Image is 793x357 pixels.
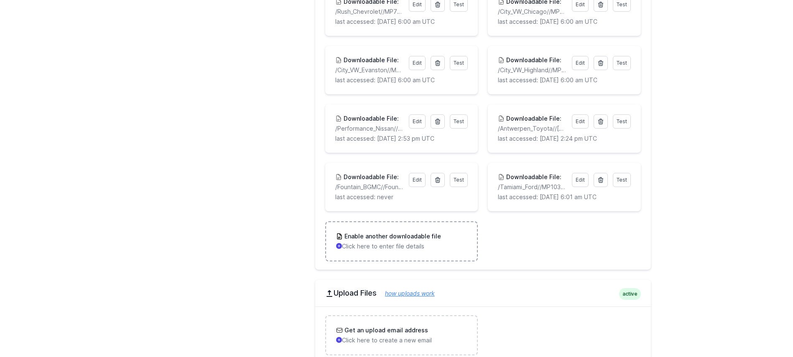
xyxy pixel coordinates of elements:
[336,336,467,344] p: Click here to create a new email
[450,173,468,187] a: Test
[498,134,630,143] p: last accessed: [DATE] 2:24 pm UTC
[498,124,566,133] p: /Antwerpen_Toyota//[GEOGRAPHIC_DATA]csv
[498,66,566,74] p: /City_VW_Highland//MP23417.csv
[409,114,426,129] a: Edit
[450,56,468,70] a: Test
[342,56,399,64] h3: Downloadable File:
[335,76,468,84] p: last accessed: [DATE] 6:00 am UTC
[613,114,631,129] a: Test
[617,118,627,124] span: Test
[498,8,566,16] p: /City_VW_Chicago//MP8082.csv
[613,56,631,70] a: Test
[409,56,426,70] a: Edit
[326,222,477,261] a: Enable another downloadable file Click here to enter file details
[450,114,468,129] a: Test
[505,114,561,123] h3: Downloadable File:
[343,232,441,241] h3: Enable another downloadable file
[336,242,467,251] p: Click here to enter file details
[572,56,589,70] a: Edit
[617,1,627,8] span: Test
[613,173,631,187] a: Test
[498,183,566,191] p: /Tamiami_Ford//MP10366.csv
[505,56,561,64] h3: Downloadable File:
[377,290,435,297] a: how uploads work
[325,288,641,298] h2: Upload Files
[498,193,630,201] p: last accessed: [DATE] 6:01 am UTC
[335,183,404,191] p: /Fountain_BGMC//Fountain_BGMC.csv
[498,76,630,84] p: last accessed: [DATE] 6:00 am UTC
[454,1,464,8] span: Test
[619,288,641,300] span: active
[572,114,589,129] a: Edit
[326,316,477,354] a: Get an upload email address Click here to create a new email
[343,326,428,334] h3: Get an upload email address
[454,118,464,124] span: Test
[335,134,468,143] p: last accessed: [DATE] 2:53 pm UTC
[505,173,561,181] h3: Downloadable File:
[335,193,468,201] p: last accessed: never
[335,124,404,133] p: /Performance_Nissan//Performance_Nissan.csv
[409,173,426,187] a: Edit
[335,66,404,74] p: /City_VW_Evanston//MP8084.csv
[335,18,468,26] p: last accessed: [DATE] 6:00 am UTC
[617,60,627,66] span: Test
[454,177,464,183] span: Test
[342,114,399,123] h3: Downloadable File:
[342,173,399,181] h3: Downloadable File:
[454,60,464,66] span: Test
[498,18,630,26] p: last accessed: [DATE] 6:00 am UTC
[335,8,404,16] p: /Rush_Chevrolet//MP7888.csv
[572,173,589,187] a: Edit
[617,177,627,183] span: Test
